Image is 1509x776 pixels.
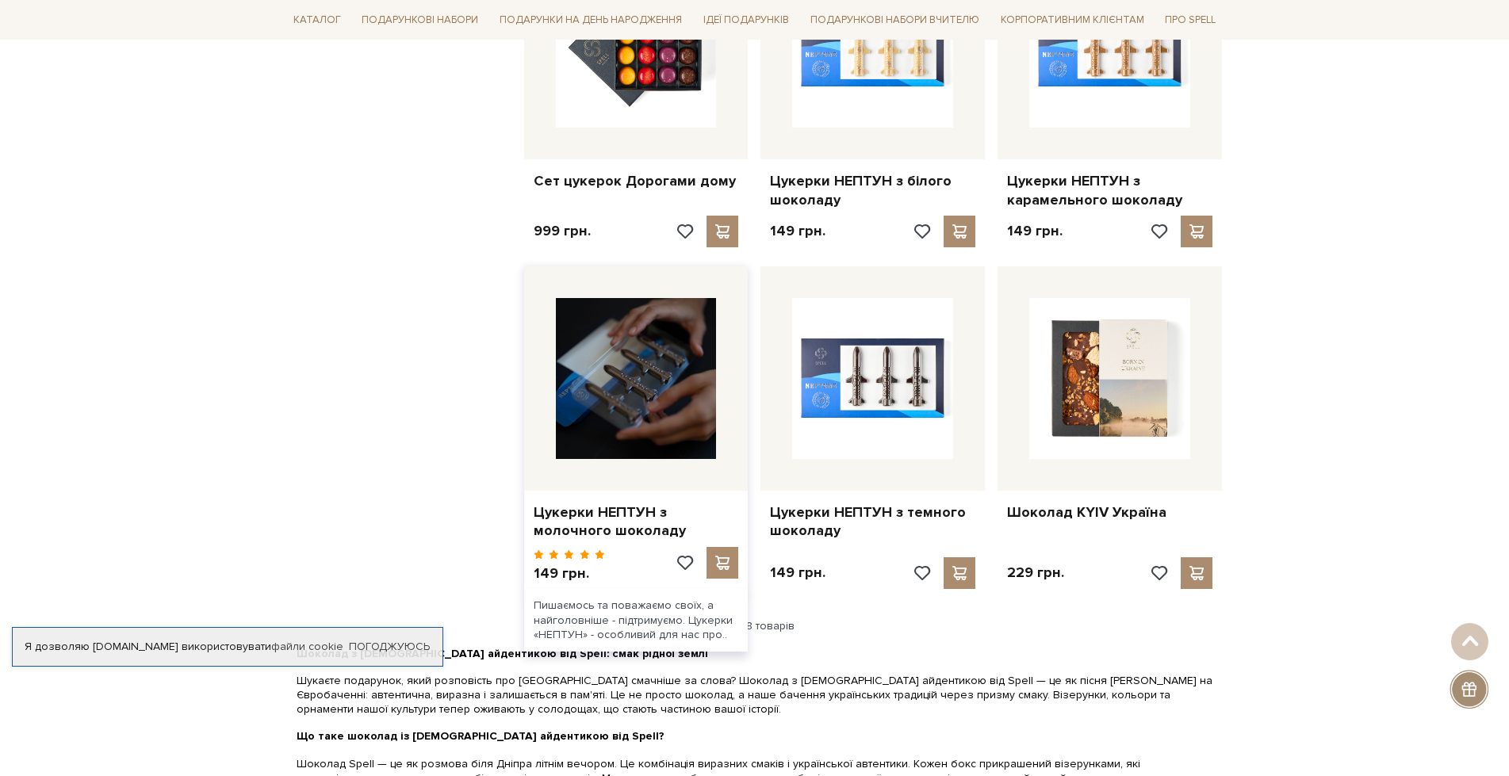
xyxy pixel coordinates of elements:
[1007,564,1064,582] p: 229 грн.
[1029,298,1190,459] img: Шоколад KYIV Україна
[770,172,975,209] a: Цукерки НЕПТУН з білого шоколаду
[804,6,986,33] a: Подарункові набори Вчителю
[1007,503,1212,522] a: Шоколад KYIV Україна
[534,222,591,240] p: 999 грн.
[287,8,347,32] a: Каталог
[697,8,795,32] a: Ідеї подарунків
[1007,222,1063,240] p: 149 грн.
[281,619,1229,633] div: 38 з 38 товарів
[13,640,442,654] div: Я дозволяю [DOMAIN_NAME] використовувати
[355,8,484,32] a: Подарункові набори
[534,503,739,541] a: Цукерки НЕПТУН з молочного шоколаду
[534,172,739,190] a: Сет цукерок Дорогами дому
[297,647,708,660] b: Шоколад з [DEMOGRAPHIC_DATA] айдентикою від Spell: смак рідної землі
[1007,172,1212,209] a: Цукерки НЕПТУН з карамельного шоколаду
[349,640,430,654] a: Погоджуюсь
[770,564,825,582] p: 149 грн.
[770,503,975,541] a: Цукерки НЕПТУН з темного шоколаду
[770,222,825,240] p: 149 грн.
[297,729,664,743] b: Що таке шоколад із [DEMOGRAPHIC_DATA] айдентикою від Spell?
[297,674,1213,717] p: Шукаєте подарунок, який розповість про [GEOGRAPHIC_DATA] смачніше за слова? Шоколад з [DEMOGRAPHI...
[493,8,688,32] a: Подарунки на День народження
[271,640,343,653] a: файли cookie
[534,564,606,583] p: 149 грн.
[1159,8,1222,32] a: Про Spell
[524,589,749,652] div: Пишаємось та поважаємо своїх, а найголовніше - підтримуємо. Цукерки «НЕПТУН» - особливий для нас ...
[556,298,717,459] img: Цукерки НЕПТУН з молочного шоколаду
[994,8,1151,32] a: Корпоративним клієнтам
